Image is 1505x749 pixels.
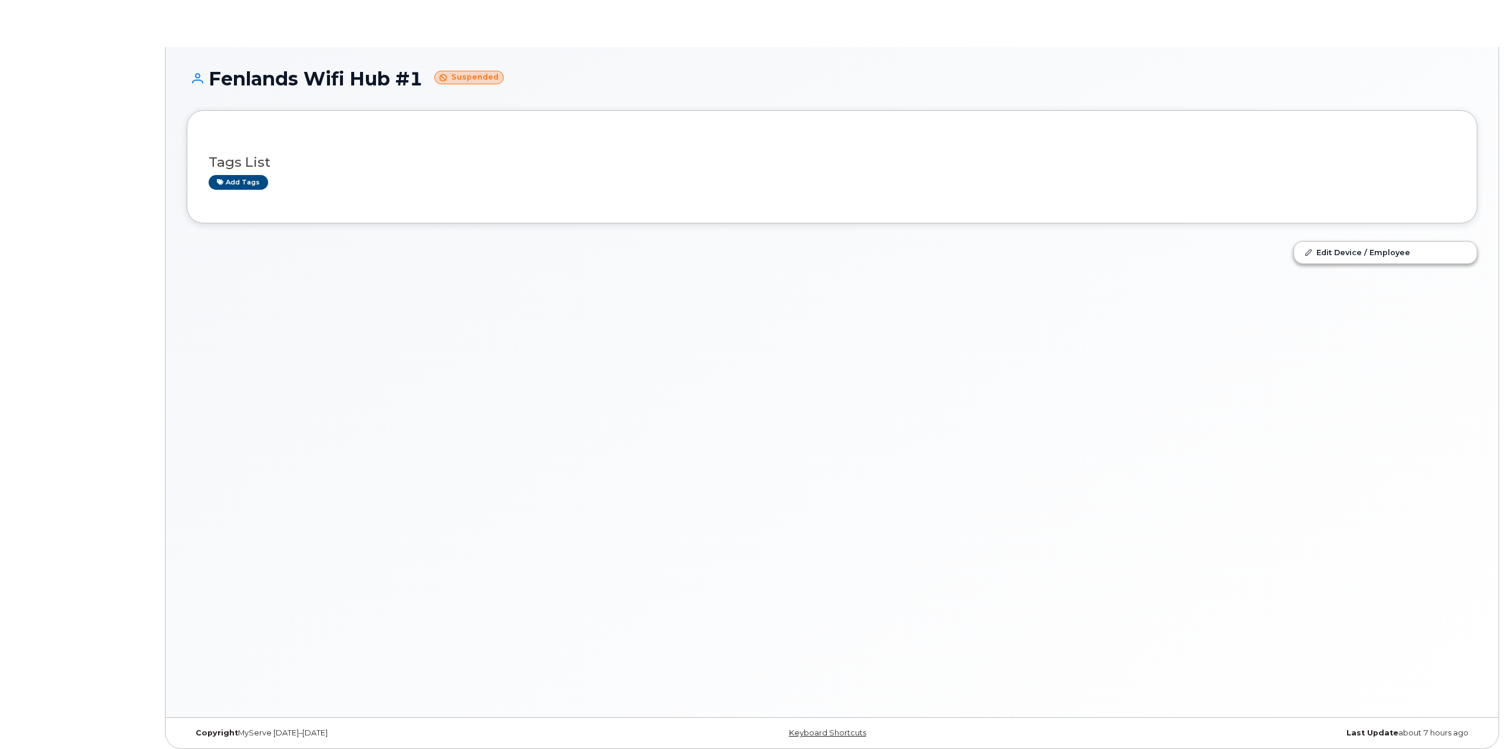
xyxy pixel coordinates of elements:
[209,155,1456,170] h3: Tags List
[789,728,866,737] a: Keyboard Shortcuts
[209,175,268,190] a: Add tags
[1294,242,1477,263] a: Edit Device / Employee
[187,728,617,738] div: MyServe [DATE]–[DATE]
[187,68,1477,89] h1: Fenlands Wifi Hub #1
[434,71,504,84] small: Suspended
[1047,728,1477,738] div: about 7 hours ago
[196,728,238,737] strong: Copyright
[1346,728,1398,737] strong: Last Update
